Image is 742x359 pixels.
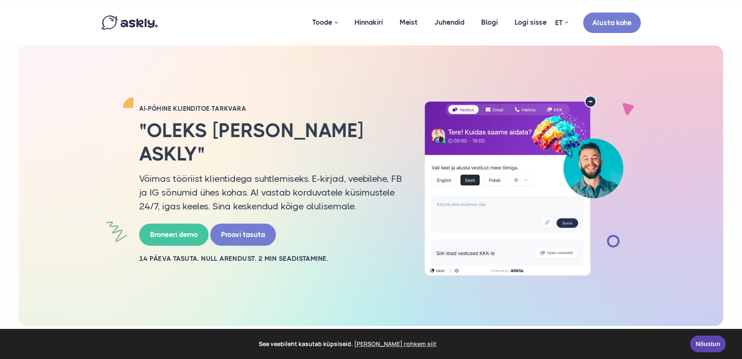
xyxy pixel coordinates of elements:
a: Juhendid [426,2,473,43]
a: Hinnakiri [346,2,391,43]
a: Broneeri demo [139,224,209,246]
h2: AI-PÕHINE KLIENDITOE TARKVARA [139,104,403,113]
a: Blogi [473,2,506,43]
span: See veebileht kasutab küpsiseid. [12,338,684,350]
h2: 14 PÄEVA TASUTA. NULL ARENDUST. 2 MIN SEADISTAMINE. [139,254,403,263]
a: Nõustun [690,336,726,352]
p: Võimas tööriist klientidega suhtlemiseks. E-kirjad, veebilehe, FB ja IG sõnumid ühes kohas. AI va... [139,172,403,213]
img: AI multilingual chat [415,96,632,276]
h2: "Oleks [PERSON_NAME] Askly" [139,119,403,165]
a: learn more about cookies [353,338,438,350]
a: Toode [304,2,346,43]
a: Logi sisse [506,2,555,43]
img: Askly [102,15,158,30]
a: ET [555,17,568,29]
a: Proovi tasuta [210,224,276,246]
a: Meist [391,2,426,43]
a: Alusta kohe [583,13,641,33]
